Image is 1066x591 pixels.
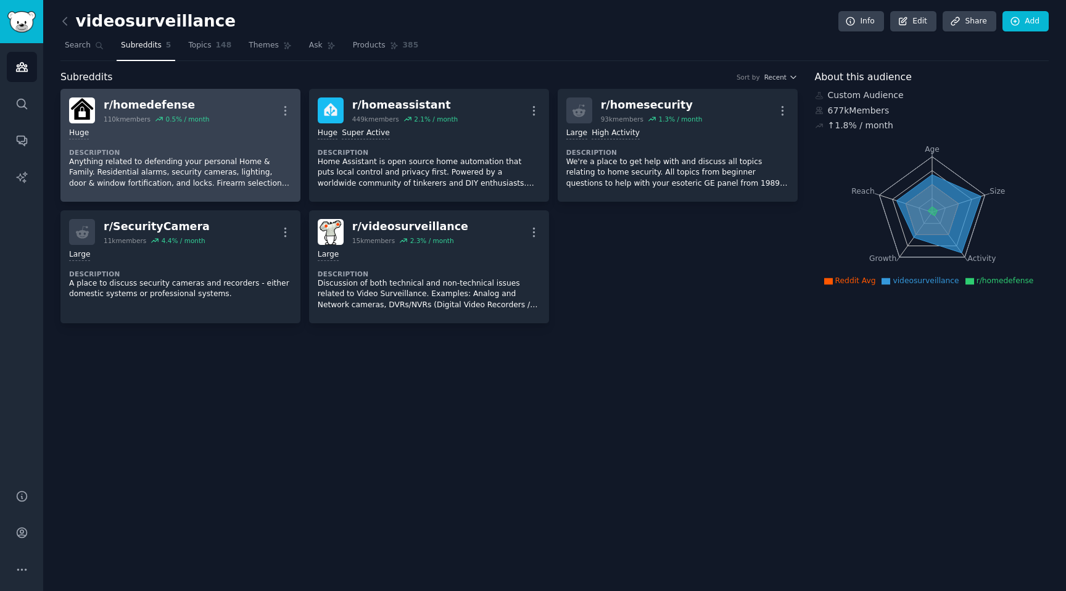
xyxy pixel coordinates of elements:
[318,219,344,245] img: videosurveillance
[318,249,339,261] div: Large
[1002,11,1049,32] a: Add
[349,36,423,61] a: Products385
[60,36,108,61] a: Search
[352,219,468,234] div: r/ videosurveillance
[764,73,787,81] span: Recent
[601,115,643,123] div: 93k members
[403,40,419,51] span: 385
[69,128,89,139] div: Huge
[352,97,458,113] div: r/ homeassistant
[184,36,236,61] a: Topics148
[104,219,210,234] div: r/ SecurityCamera
[249,40,279,51] span: Themes
[309,210,549,323] a: videosurveillancer/videosurveillance15kmembers2.3% / monthLargeDescriptionDiscussion of both tech...
[558,89,798,202] a: r/homesecurity93kmembers1.3% / monthLargeHigh ActivityDescriptionWe're a place to get help with a...
[410,236,454,245] div: 2.3 % / month
[566,148,789,157] dt: Description
[943,11,996,32] a: Share
[318,270,540,278] dt: Description
[69,97,95,123] img: homedefense
[977,276,1034,285] span: r/homedefense
[166,40,171,51] span: 5
[893,276,959,285] span: videosurveillance
[828,119,893,132] div: ↑ 1.8 % / month
[318,128,337,139] div: Huge
[104,236,146,245] div: 11k members
[890,11,936,32] a: Edit
[162,236,205,245] div: 4.4 % / month
[104,97,209,113] div: r/ homedefense
[352,236,395,245] div: 15k members
[764,73,798,81] button: Recent
[414,115,458,123] div: 2.1 % / month
[318,148,540,157] dt: Description
[815,104,1049,117] div: 677k Members
[838,11,884,32] a: Info
[309,89,549,202] a: homeassistantr/homeassistant449kmembers2.1% / monthHugeSuper ActiveDescriptionHome Assistant is o...
[60,70,113,85] span: Subreddits
[835,276,876,285] span: Reddit Avg
[60,210,300,323] a: r/SecurityCamera11kmembers4.4% / monthLargeDescriptionA place to discuss security cameras and rec...
[352,115,399,123] div: 449k members
[318,157,540,189] p: Home Assistant is open source home automation that puts local control and privacy first. Powered ...
[60,89,300,202] a: homedefenser/homedefense110kmembers0.5% / monthHugeDescriptionAnything related to defending your ...
[165,115,209,123] div: 0.5 % / month
[869,254,896,263] tspan: Growth
[925,145,940,154] tspan: Age
[244,36,296,61] a: Themes
[117,36,175,61] a: Subreddits5
[69,249,90,261] div: Large
[658,115,702,123] div: 1.3 % / month
[990,186,1005,195] tspan: Size
[216,40,232,51] span: 148
[60,12,236,31] h2: videosurveillance
[737,73,760,81] div: Sort by
[188,40,211,51] span: Topics
[309,40,323,51] span: Ask
[7,11,36,33] img: GummySearch logo
[815,89,1049,102] div: Custom Audience
[566,128,587,139] div: Large
[69,148,292,157] dt: Description
[342,128,390,139] div: Super Active
[69,278,292,300] p: A place to discuss security cameras and recorders - either domestic systems or professional systems.
[566,157,789,189] p: We're a place to get help with and discuss all topics relating to home security. All topics from ...
[65,40,91,51] span: Search
[967,254,996,263] tspan: Activity
[69,157,292,189] p: Anything related to defending your personal Home & Family. Residential alarms, security cameras, ...
[353,40,386,51] span: Products
[305,36,340,61] a: Ask
[104,115,151,123] div: 110k members
[592,128,640,139] div: High Activity
[601,97,703,113] div: r/ homesecurity
[815,70,912,85] span: About this audience
[851,186,875,195] tspan: Reach
[318,97,344,123] img: homeassistant
[121,40,162,51] span: Subreddits
[318,278,540,311] p: Discussion of both technical and non-technical issues related to Video Surveillance. Examples: An...
[69,270,292,278] dt: Description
